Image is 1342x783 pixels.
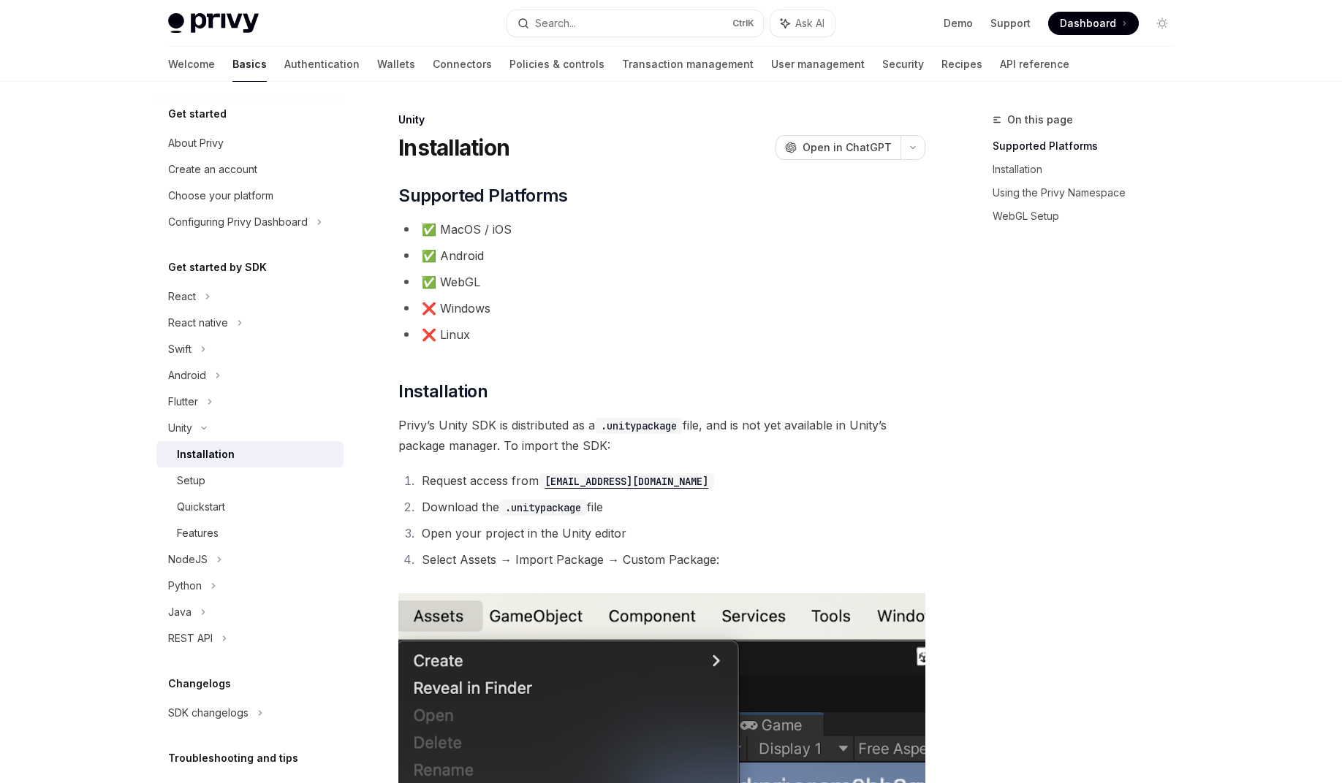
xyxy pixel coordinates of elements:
a: Installation [156,441,344,467]
div: Unity [168,419,192,437]
img: light logo [168,13,259,34]
a: Choose your platform [156,183,344,209]
div: Setup [177,472,205,489]
div: Configuring Privy Dashboard [168,213,308,231]
span: Dashboard [1060,16,1116,31]
li: Download the file [417,497,925,517]
div: Swift [168,340,192,358]
h5: Get started [168,105,227,123]
a: Support [990,16,1031,31]
div: React native [168,314,228,332]
code: [EMAIL_ADDRESS][DOMAIN_NAME] [539,473,714,489]
a: Recipes [941,47,982,82]
div: Choose your platform [168,187,273,205]
button: Search...CtrlK [507,10,763,37]
h5: Changelogs [168,675,231,692]
span: Supported Platforms [398,184,568,207]
button: Open in ChatGPT [776,135,901,160]
div: About Privy [168,134,224,152]
li: ✅ WebGL [398,272,925,292]
button: Ask AI [770,10,835,37]
li: Select Assets → Import Package → Custom Package: [417,549,925,570]
a: Transaction management [622,47,754,82]
div: Unity [398,112,925,127]
div: REST API [168,630,213,647]
h5: Get started by SDK [168,259,267,276]
div: Features [177,524,219,542]
a: Setup [156,467,344,494]
a: Policies & controls [509,47,604,82]
a: Features [156,520,344,546]
a: User management [771,47,865,82]
span: Open in ChatGPT [803,140,892,155]
div: NodeJS [168,551,208,568]
h1: Installation [398,134,509,161]
div: Search... [535,15,576,32]
a: Supported Platforms [993,134,1186,158]
a: Create an account [156,156,344,183]
span: Ctrl K [732,18,754,29]
div: Java [168,603,192,621]
span: Ask AI [795,16,824,31]
div: Flutter [168,393,198,410]
li: Request access from [417,470,925,491]
a: Basics [232,47,267,82]
div: SDK changelogs [168,704,249,722]
li: Open your project in the Unity editor [417,523,925,543]
h5: Troubleshooting and tips [168,749,298,767]
li: ❌ Windows [398,298,925,318]
div: Create an account [168,161,257,178]
a: Using the Privy Namespace [993,181,1186,205]
a: Connectors [433,47,492,82]
a: [EMAIL_ADDRESS][DOMAIN_NAME] [539,473,714,488]
a: Security [882,47,924,82]
div: Python [168,577,202,595]
li: ❌ Linux [398,324,925,345]
div: Android [168,367,206,384]
a: Welcome [168,47,215,82]
span: On this page [1007,111,1073,129]
a: Wallets [377,47,415,82]
a: About Privy [156,130,344,156]
div: Installation [177,446,235,463]
span: Installation [398,380,488,403]
code: .unitypackage [595,418,683,434]
a: Demo [944,16,973,31]
span: Privy’s Unity SDK is distributed as a file, and is not yet available in Unity’s package manager. ... [398,415,925,456]
a: Authentication [284,47,360,82]
li: ✅ MacOS / iOS [398,219,925,240]
a: WebGL Setup [993,205,1186,228]
a: API reference [1000,47,1069,82]
div: React [168,288,196,305]
code: .unitypackage [499,500,587,516]
a: Dashboard [1048,12,1139,35]
li: ✅ Android [398,245,925,266]
a: Quickstart [156,494,344,520]
a: Installation [993,158,1186,181]
div: Quickstart [177,498,225,516]
button: Toggle dark mode [1150,12,1174,35]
